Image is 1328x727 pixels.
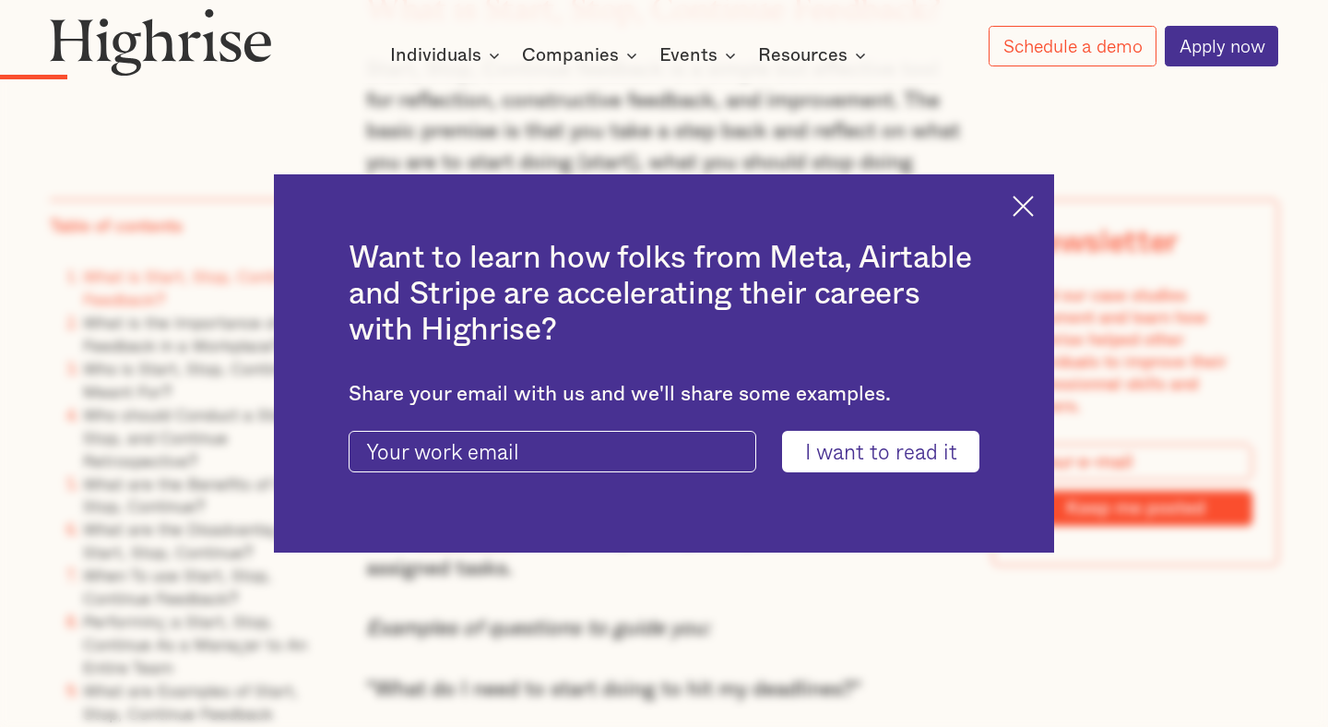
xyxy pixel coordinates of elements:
div: Companies [522,44,619,66]
div: Companies [522,44,643,66]
a: Schedule a demo [989,26,1156,66]
input: Your work email [349,431,756,472]
div: Resources [758,44,848,66]
div: Resources [758,44,871,66]
img: Cross icon [1013,196,1034,217]
div: Share your email with us and we'll share some examples. [349,382,979,407]
div: Individuals [390,44,505,66]
input: I want to read it [782,431,979,472]
form: current-ascender-blog-article-modal-form [349,431,979,472]
h2: Want to learn how folks from Meta, Airtable and Stripe are accelerating their careers with Highrise? [349,241,979,349]
div: Individuals [390,44,481,66]
a: Apply now [1165,26,1278,66]
img: Highrise logo [50,8,272,76]
div: Events [659,44,717,66]
div: Events [659,44,741,66]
